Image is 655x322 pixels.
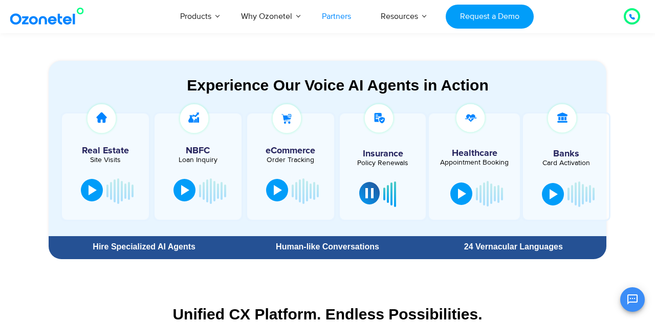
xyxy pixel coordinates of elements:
div: Human-like Conversations [239,243,415,251]
a: Request a Demo [446,5,533,29]
div: Order Tracking [252,156,329,164]
button: Open chat [620,287,645,312]
div: Card Activation [528,159,604,167]
div: Loan Inquiry [160,156,236,164]
div: Site Visits [67,156,144,164]
h5: NBFC [160,146,236,155]
h5: Healthcare [436,149,512,158]
div: Policy Renewals [345,159,421,167]
div: Experience Our Voice AI Agents in Action [59,76,617,94]
h5: Real Estate [67,146,144,155]
h5: eCommerce [252,146,329,155]
h5: Insurance [345,149,421,158]
h5: Banks [528,149,604,158]
div: Appointment Booking [436,159,512,166]
div: Hire Specialized AI Agents [54,243,234,251]
div: 24 Vernacular Languages [426,243,601,251]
